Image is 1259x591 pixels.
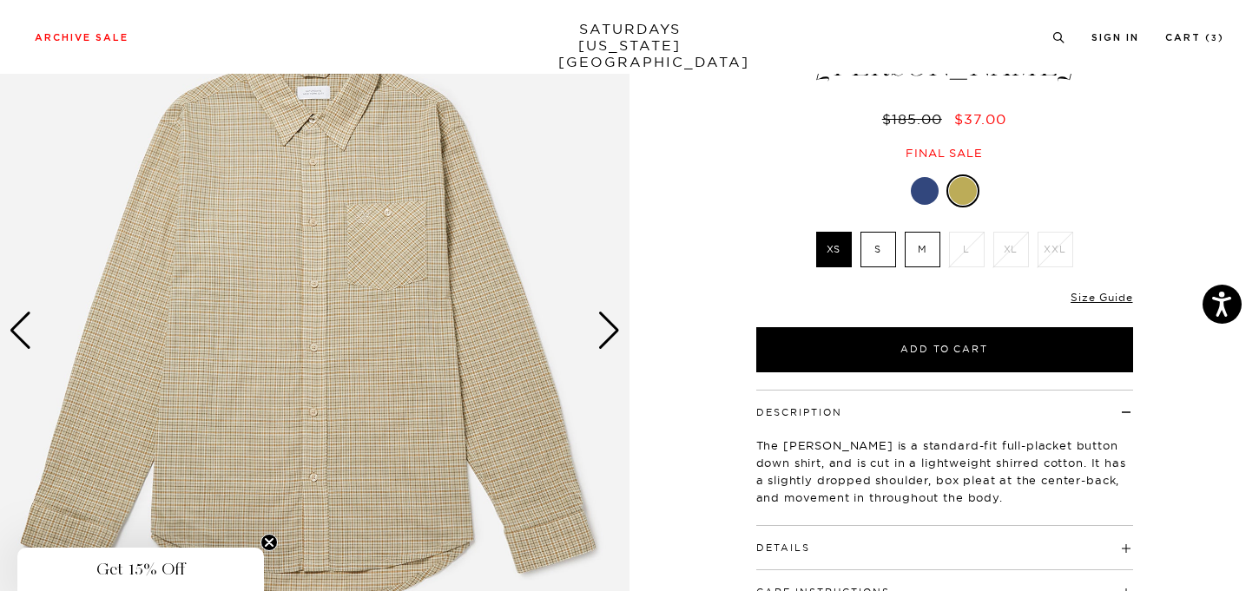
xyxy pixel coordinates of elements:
div: Final sale [754,146,1136,161]
button: Details [756,543,810,553]
div: Previous slide [9,312,32,350]
label: M [905,232,940,267]
a: Sign In [1091,33,1139,43]
div: Get 15% OffClose teaser [17,548,264,591]
button: Description [756,408,842,417]
button: Add to Cart [756,327,1133,372]
label: XS [816,232,852,267]
a: Cart (3) [1165,33,1224,43]
p: The [PERSON_NAME] is a standard-fit full-placket button down shirt, and is cut in a lightweight s... [756,437,1133,506]
span: Get 15% Off [96,559,185,580]
span: [PERSON_NAME] [754,52,1136,81]
a: Size Guide [1071,291,1132,304]
span: $37.00 [954,110,1006,128]
a: SATURDAYS[US_STATE][GEOGRAPHIC_DATA] [558,21,702,70]
button: Close teaser [260,534,278,551]
small: 3 [1211,35,1218,43]
div: Next slide [597,312,621,350]
del: $185.00 [882,110,949,128]
a: Archive Sale [35,33,129,43]
label: S [860,232,896,267]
